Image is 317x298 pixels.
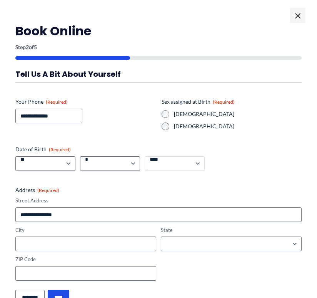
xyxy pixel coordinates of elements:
span: (Required) [37,187,59,193]
h2: Book Online [15,23,302,39]
label: [DEMOGRAPHIC_DATA] [174,123,302,130]
legend: Address [15,186,59,194]
p: Step of [15,45,302,50]
label: Your Phone [15,98,155,106]
span: (Required) [49,147,71,152]
label: ZIP Code [15,256,156,263]
span: × [290,8,305,23]
span: 2 [26,44,29,50]
span: 5 [34,44,37,50]
label: [DEMOGRAPHIC_DATA] [174,110,302,118]
h3: Tell us a bit about yourself [15,69,302,79]
legend: Sex assigned at Birth [162,98,235,106]
label: City [15,227,156,234]
span: (Required) [46,99,68,105]
label: State [161,227,302,234]
label: Street Address [15,197,302,204]
legend: Date of Birth [15,146,71,153]
span: (Required) [213,99,235,105]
